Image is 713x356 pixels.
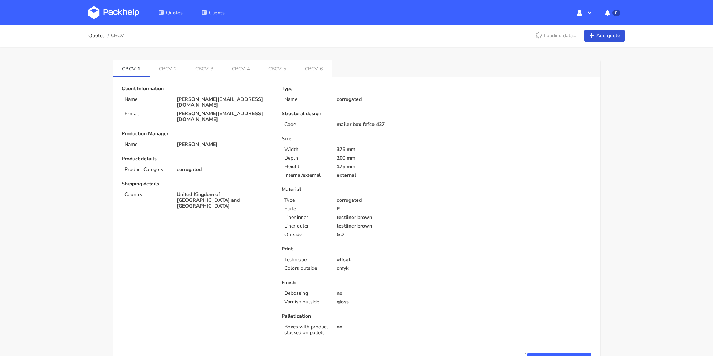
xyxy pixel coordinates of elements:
p: Flute [284,206,328,212]
p: Debossing [284,291,328,296]
a: CBCV-3 [186,60,223,76]
p: testliner brown [337,223,431,229]
p: Height [284,164,328,170]
p: Print [282,246,431,252]
p: Outside [284,232,328,238]
p: 200 mm [337,155,431,161]
p: cmyk [337,265,431,271]
p: Loading data... [531,30,580,42]
a: Quotes [88,33,105,39]
p: Product Category [124,167,168,172]
p: external [337,172,431,178]
p: Name [284,97,328,102]
p: gloss [337,299,431,305]
p: Size [282,136,431,142]
p: corrugated [337,197,431,203]
p: Name [124,97,168,102]
p: Internal/external [284,172,328,178]
p: corrugated [177,167,272,172]
p: GD [337,232,431,238]
a: Clients [193,6,233,19]
p: offset [337,257,431,263]
p: testliner brown [337,215,431,220]
span: CBCV [111,33,124,39]
span: Clients [209,9,225,16]
p: [PERSON_NAME][EMAIL_ADDRESS][DOMAIN_NAME] [177,111,272,122]
button: 0 [599,6,625,19]
p: Liner inner [284,215,328,220]
p: Client Information [122,86,272,92]
a: CBCV-4 [223,60,259,76]
p: Shipping details [122,181,272,187]
p: [PERSON_NAME][EMAIL_ADDRESS][DOMAIN_NAME] [177,97,272,108]
p: United Kingdom of [GEOGRAPHIC_DATA] and [GEOGRAPHIC_DATA] [177,192,272,209]
a: Add quote [584,30,625,42]
p: Product details [122,156,272,162]
a: Quotes [150,6,191,19]
p: Depth [284,155,328,161]
p: Colors outside [284,265,328,271]
p: mailer box fefco 427 [337,122,431,127]
p: 175 mm [337,164,431,170]
p: Material [282,187,431,192]
p: E [337,206,431,212]
p: Structural design [282,111,431,117]
p: E-mail [124,111,168,117]
nav: breadcrumb [88,29,124,43]
p: Country [124,192,168,197]
p: 375 mm [337,147,431,152]
p: Name [124,142,168,147]
p: no [337,324,431,330]
a: CBCV-6 [296,60,332,76]
a: CBCV-1 [113,60,150,76]
p: Type [282,86,431,92]
img: Dashboard [88,6,139,19]
p: Boxes with product stacked on pallets [284,324,328,336]
p: [PERSON_NAME] [177,142,272,147]
p: Code [284,122,328,127]
a: CBCV-2 [150,60,186,76]
p: corrugated [337,97,431,102]
a: CBCV-5 [259,60,296,76]
p: no [337,291,431,296]
span: Quotes [166,9,183,16]
p: Production Manager [122,131,272,137]
p: Width [284,147,328,152]
p: Finish [282,280,431,286]
span: 0 [612,10,620,16]
p: Type [284,197,328,203]
p: Palletization [282,313,431,319]
p: Technique [284,257,328,263]
p: Varnish outside [284,299,328,305]
p: Liner outer [284,223,328,229]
